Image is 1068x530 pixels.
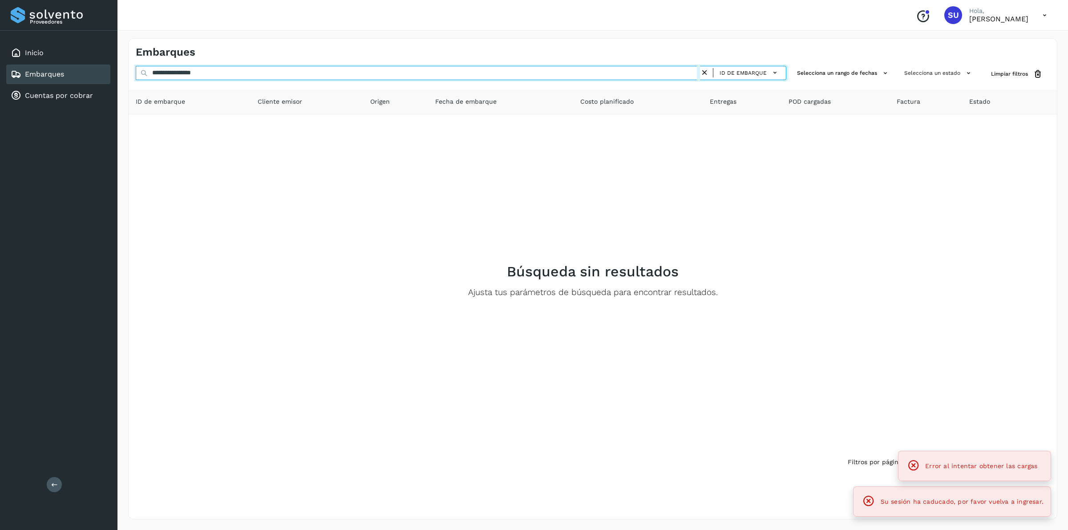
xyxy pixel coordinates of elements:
[25,91,93,100] a: Cuentas por cobrar
[6,65,110,84] div: Embarques
[969,7,1028,15] p: Hola,
[6,86,110,105] div: Cuentas por cobrar
[984,66,1050,82] button: Limpiar filtros
[25,70,64,78] a: Embarques
[30,19,107,25] p: Proveedores
[901,66,977,81] button: Selecciona un estado
[25,49,44,57] a: Inicio
[258,97,302,106] span: Cliente emisor
[580,97,634,106] span: Costo planificado
[6,43,110,63] div: Inicio
[468,287,718,298] p: Ajusta tus parámetros de búsqueda para encontrar resultados.
[789,97,831,106] span: POD cargadas
[897,97,920,106] span: Factura
[881,498,1044,505] span: Su sesión ha caducado, por favor vuelva a ingresar.
[720,69,767,77] span: ID de embarque
[969,15,1028,23] p: Sayra Ugalde
[793,66,894,81] button: Selecciona un rango de fechas
[925,462,1037,469] span: Error al intentar obtener las cargas
[848,457,906,467] span: Filtros por página :
[717,66,782,79] button: ID de embarque
[507,263,679,280] h2: Búsqueda sin resultados
[710,97,736,106] span: Entregas
[370,97,390,106] span: Origen
[136,46,195,59] h4: Embarques
[991,70,1028,78] span: Limpiar filtros
[969,97,990,106] span: Estado
[136,97,185,106] span: ID de embarque
[435,97,497,106] span: Fecha de embarque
